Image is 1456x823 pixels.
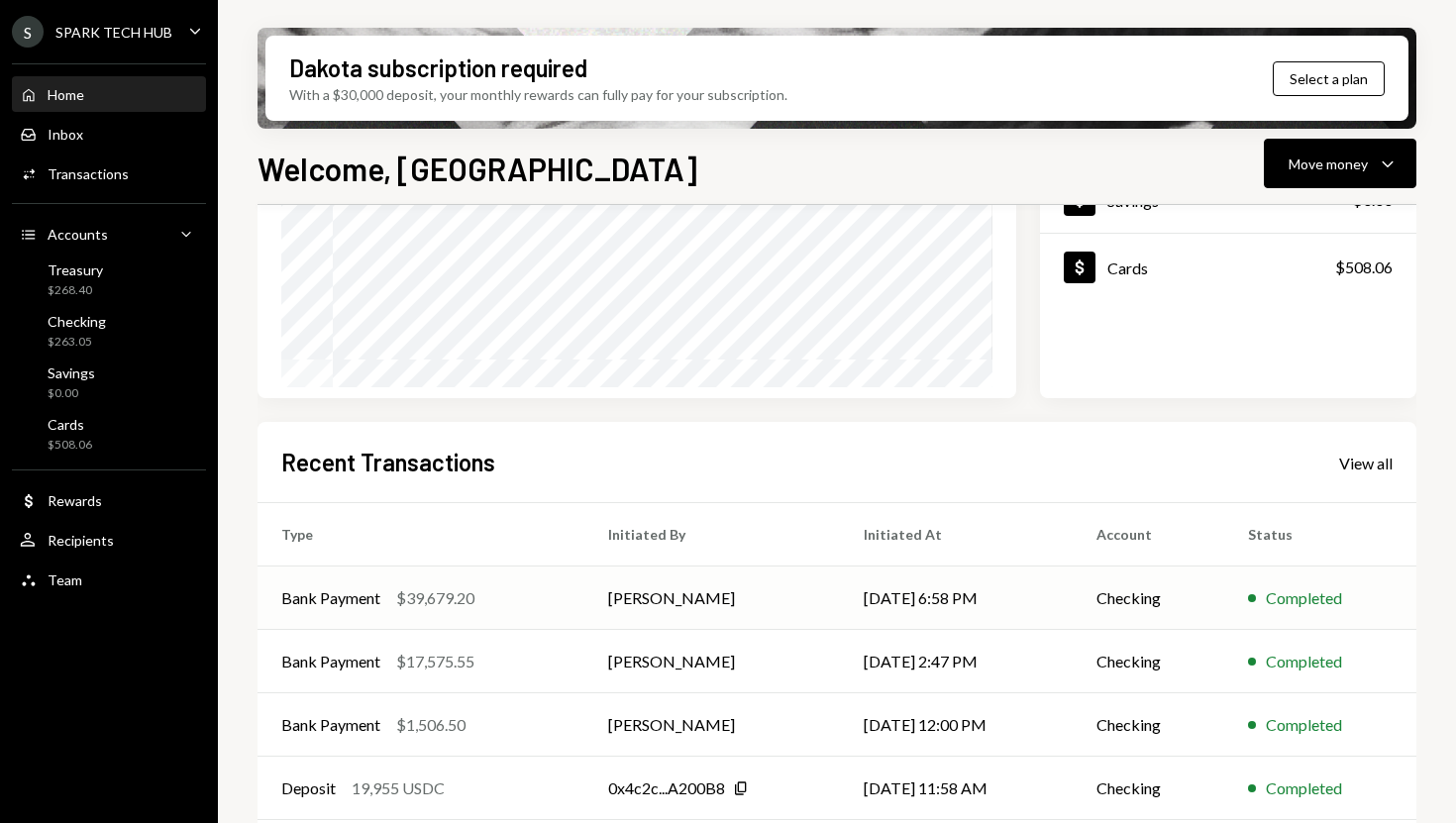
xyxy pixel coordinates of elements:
td: Checking [1073,566,1224,630]
div: Recipients [48,532,114,549]
button: Move money [1264,139,1416,188]
div: $268.40 [48,282,103,299]
td: [PERSON_NAME] [584,693,840,757]
a: Cards$508.06 [12,410,206,458]
a: Cards$508.06 [1040,234,1416,300]
td: [DATE] 6:58 PM [840,566,1073,630]
div: $263.05 [48,334,106,351]
div: Completed [1266,776,1342,800]
div: Transactions [48,165,129,182]
th: Account [1073,503,1224,566]
div: Cards [48,416,92,433]
div: SPARK TECH HUB [55,24,172,41]
div: $0.00 [48,385,95,402]
td: [PERSON_NAME] [584,566,840,630]
th: Initiated By [584,503,840,566]
a: Recipients [12,522,206,558]
td: [DATE] 11:58 AM [840,757,1073,820]
div: $1,506.50 [396,713,466,737]
a: View all [1339,452,1393,473]
div: Rewards [48,492,102,509]
td: Checking [1073,630,1224,693]
div: 0x4c2c...A200B8 [608,776,725,800]
div: With a $30,000 deposit, your monthly rewards can fully pay for your subscription. [289,84,787,105]
a: Accounts [12,216,206,252]
div: Cards [1107,258,1148,277]
td: [DATE] 2:47 PM [840,630,1073,693]
div: Bank Payment [281,586,380,610]
div: Deposit [281,776,336,800]
a: Treasury$268.40 [12,256,206,303]
a: Transactions [12,155,206,191]
a: Rewards [12,482,206,518]
div: $508.06 [1335,256,1393,279]
div: $17,575.55 [396,650,474,673]
div: $39,679.20 [396,586,474,610]
h2: Recent Transactions [281,446,495,478]
a: Checking$263.05 [12,307,206,355]
td: [PERSON_NAME] [584,630,840,693]
th: Status [1224,503,1416,566]
div: Bank Payment [281,650,380,673]
div: Checking [48,313,106,330]
div: Savings [48,364,95,381]
div: Inbox [48,126,83,143]
td: [DATE] 12:00 PM [840,693,1073,757]
th: Initiated At [840,503,1073,566]
a: Team [12,562,206,597]
a: Home [12,76,206,112]
a: Savings$0.00 [12,359,206,406]
th: Type [258,503,584,566]
td: Checking [1073,757,1224,820]
div: Dakota subscription required [289,51,587,84]
div: $508.06 [48,437,92,454]
div: S [12,16,44,48]
div: Bank Payment [281,713,380,737]
div: Completed [1266,713,1342,737]
td: Checking [1073,693,1224,757]
div: Home [48,86,84,103]
div: Team [48,571,82,588]
button: Select a plan [1273,61,1385,96]
h1: Welcome, [GEOGRAPHIC_DATA] [258,149,697,188]
div: Completed [1266,650,1342,673]
div: Completed [1266,586,1342,610]
div: View all [1339,454,1393,473]
div: Accounts [48,226,108,243]
div: Move money [1289,154,1368,174]
div: 19,955 USDC [352,776,445,800]
a: Inbox [12,116,206,152]
div: Treasury [48,261,103,278]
